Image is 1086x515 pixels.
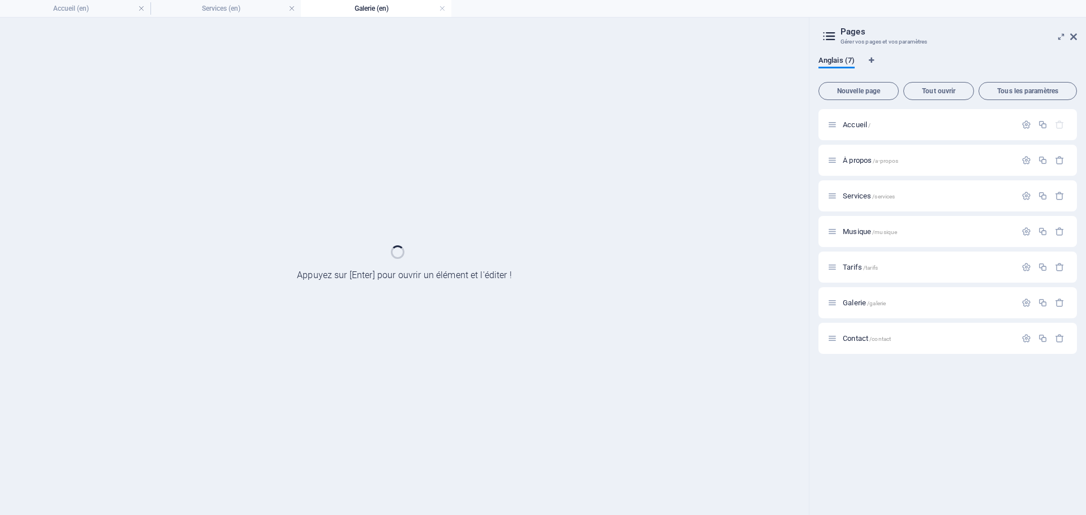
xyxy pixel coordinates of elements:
[1038,262,1048,272] div: Dupliquer
[841,27,1077,37] h2: Pages
[872,193,895,200] span: /services
[1022,334,1031,343] div: Paramètres
[1055,120,1065,129] div: La page de départ ne peut pas être supprimée.
[1038,120,1048,129] div: Dupliquer
[150,2,301,15] h4: Services (en)
[867,300,886,306] span: /galerie
[843,192,895,200] span: Services
[1055,155,1065,165] div: Supprimer
[1038,191,1048,201] div: Dupliquer
[839,157,1016,164] div: À propos/a-propos
[839,263,1016,271] div: Tarifs/tarifs
[1022,298,1031,308] div: Paramètres
[873,158,898,164] span: /a-propos
[839,335,1016,342] div: Contact/contact
[1055,334,1065,343] div: Supprimer
[824,88,894,94] span: Nouvelle page
[843,263,878,271] span: Cliquez pour ouvrir la page.
[839,192,1016,200] div: Services/services
[1022,227,1031,236] div: Paramètres
[843,298,886,307] span: Cliquez pour ouvrir la page.
[839,228,1016,235] div: Musique/musique
[843,120,870,129] span: Accueil
[863,265,878,271] span: /tarifs
[979,82,1077,100] button: Tous les paramètres
[1038,227,1048,236] div: Dupliquer
[1038,334,1048,343] div: Dupliquer
[1022,120,1031,129] div: Paramètres
[843,227,897,236] span: Musique
[843,156,898,165] span: À propos
[1022,155,1031,165] div: Paramètres
[818,56,1077,77] div: Onglets langues
[1038,155,1048,165] div: Dupliquer
[1038,298,1048,308] div: Dupliquer
[908,88,969,94] span: Tout ouvrir
[984,88,1072,94] span: Tous les paramètres
[1055,191,1065,201] div: Supprimer
[1055,262,1065,272] div: Supprimer
[839,299,1016,306] div: Galerie/galerie
[872,229,897,235] span: /musique
[1055,227,1065,236] div: Supprimer
[869,336,891,342] span: /contact
[818,82,899,100] button: Nouvelle page
[903,82,974,100] button: Tout ouvrir
[301,2,451,15] h4: Galerie (en)
[1022,262,1031,272] div: Paramètres
[839,121,1016,128] div: Accueil/
[868,122,870,128] span: /
[1022,191,1031,201] div: Paramètres
[818,54,855,70] span: Anglais (7)
[1055,298,1065,308] div: Supprimer
[843,334,891,343] span: Cliquez pour ouvrir la page.
[841,37,1054,47] h3: Gérer vos pages et vos paramètres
